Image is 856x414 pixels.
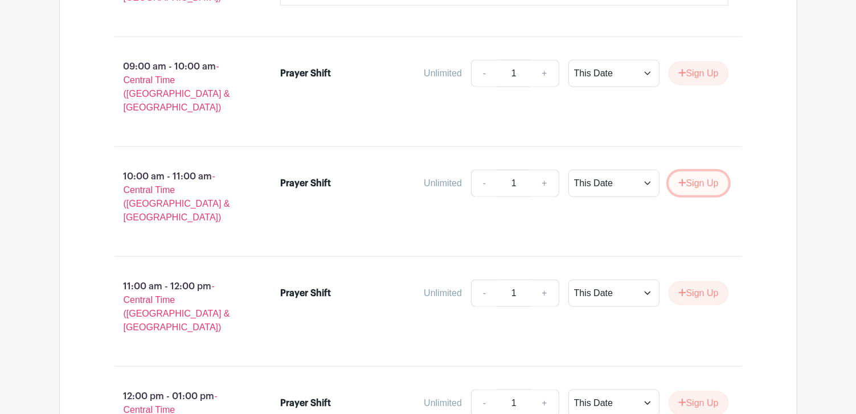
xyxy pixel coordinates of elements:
a: - [471,60,497,87]
a: - [471,170,497,197]
a: + [530,170,559,197]
div: Unlimited [424,396,462,410]
div: Prayer Shift [280,177,331,190]
p: 10:00 am - 11:00 am [96,165,263,229]
div: Unlimited [424,67,462,80]
div: Prayer Shift [280,286,331,300]
button: Sign Up [669,171,728,195]
p: 11:00 am - 12:00 pm [96,275,263,339]
a: + [530,280,559,307]
a: - [471,280,497,307]
div: Prayer Shift [280,67,331,80]
a: + [530,60,559,87]
div: Prayer Shift [280,396,331,410]
button: Sign Up [669,281,728,305]
div: Unlimited [424,177,462,190]
p: 09:00 am - 10:00 am [96,55,263,119]
div: Unlimited [424,286,462,300]
button: Sign Up [669,62,728,85]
